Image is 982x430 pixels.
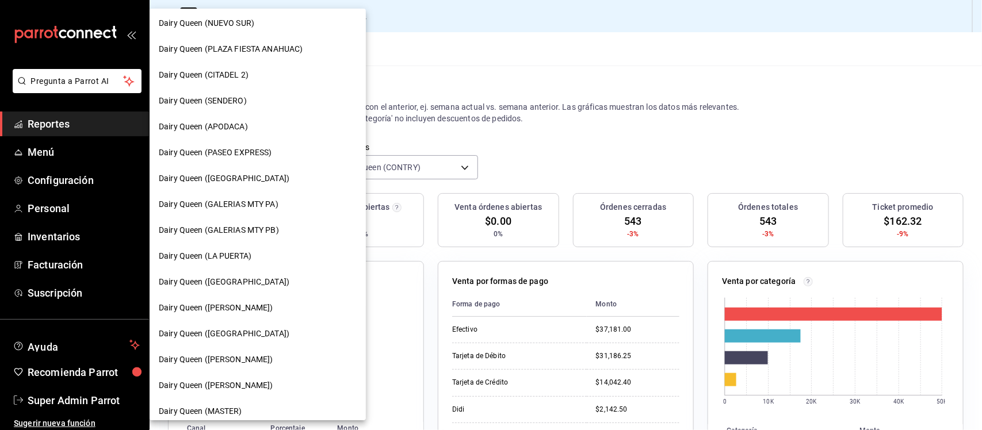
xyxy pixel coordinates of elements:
div: Dairy Queen (CITADEL 2) [150,62,366,88]
div: Dairy Queen ([PERSON_NAME]) [150,373,366,398]
span: Dairy Queen ([GEOGRAPHIC_DATA]) [159,276,289,288]
span: Dairy Queen (GALERIAS MTY PA) [159,198,278,210]
div: Dairy Queen ([PERSON_NAME]) [150,347,366,373]
span: Dairy Queen (NUEVO SUR) [159,17,254,29]
div: Dairy Queen (SENDERO) [150,88,366,114]
span: Dairy Queen (CITADEL 2) [159,69,249,81]
span: Dairy Queen (PASEO EXPRESS) [159,147,272,159]
div: Dairy Queen (MASTER) [150,398,366,424]
div: Dairy Queen (LA PUERTA) [150,243,366,269]
span: Dairy Queen ([GEOGRAPHIC_DATA]) [159,328,289,340]
div: Dairy Queen (GALERIAS MTY PA) [150,191,366,217]
span: Dairy Queen (PLAZA FIESTA ANAHUAC) [159,43,303,55]
div: Dairy Queen ([PERSON_NAME]) [150,295,366,321]
span: Dairy Queen ([PERSON_NAME]) [159,379,273,391]
span: Dairy Queen ([PERSON_NAME]) [159,302,273,314]
span: Dairy Queen (APODACA) [159,121,248,133]
span: Dairy Queen (LA PUERTA) [159,250,251,262]
div: Dairy Queen (PASEO EXPRESS) [150,140,366,166]
span: Dairy Queen (MASTER) [159,405,242,417]
div: Dairy Queen (PLAZA FIESTA ANAHUAC) [150,36,366,62]
div: Dairy Queen ([GEOGRAPHIC_DATA]) [150,321,366,347]
div: Dairy Queen (GALERIAS MTY PB) [150,217,366,243]
span: Dairy Queen (GALERIAS MTY PB) [159,224,279,236]
div: Dairy Queen (APODACA) [150,114,366,140]
div: Dairy Queen ([GEOGRAPHIC_DATA]) [150,269,366,295]
span: Dairy Queen (SENDERO) [159,95,247,107]
span: Dairy Queen ([GEOGRAPHIC_DATA]) [159,172,289,185]
span: Dairy Queen ([PERSON_NAME]) [159,354,273,366]
div: Dairy Queen (NUEVO SUR) [150,10,366,36]
div: Dairy Queen ([GEOGRAPHIC_DATA]) [150,166,366,191]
